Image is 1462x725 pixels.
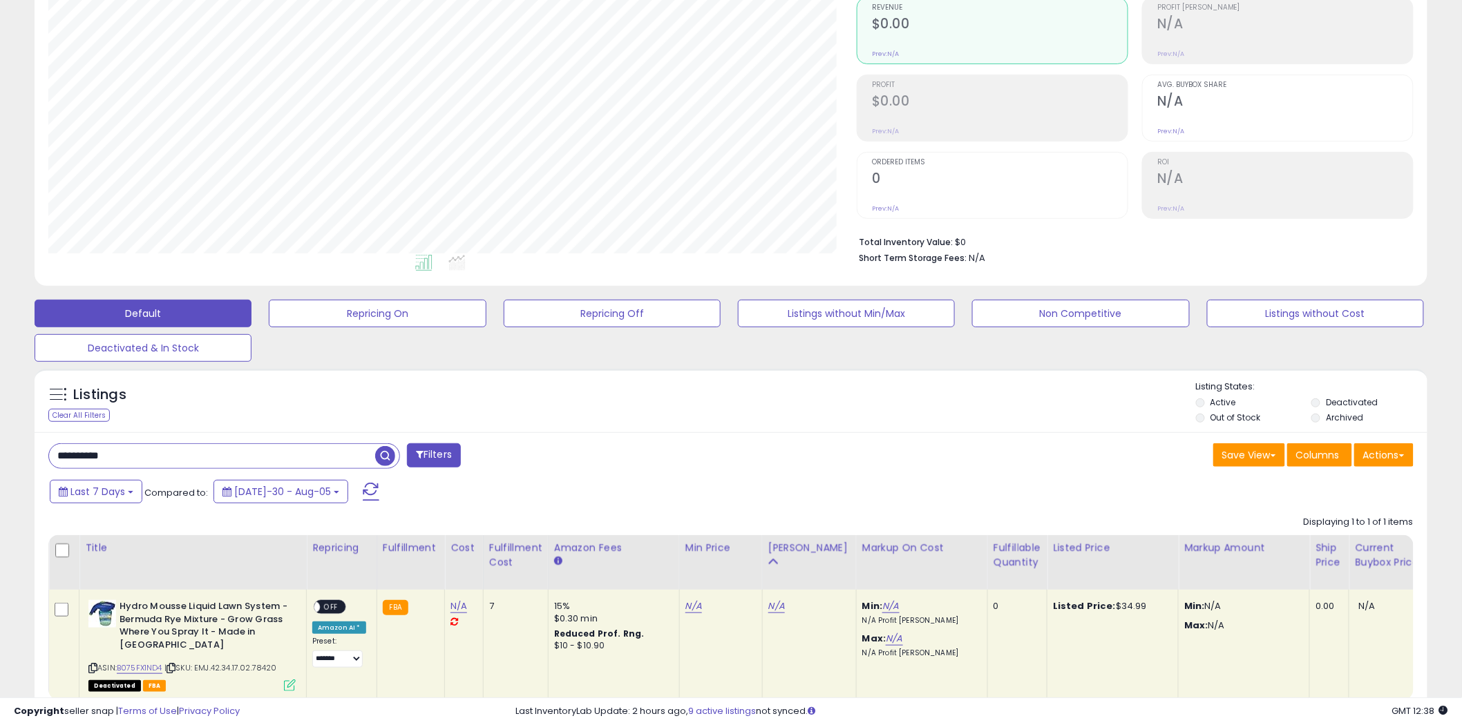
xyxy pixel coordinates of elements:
[35,300,251,327] button: Default
[1157,16,1413,35] h2: N/A
[1296,448,1340,462] span: Columns
[969,251,985,264] span: N/A
[1157,81,1413,89] span: Avg. Buybox Share
[35,334,251,362] button: Deactivated & In Stock
[872,50,899,58] small: Prev: N/A
[1304,516,1414,529] div: Displaying 1 to 1 of 1 items
[872,4,1128,12] span: Revenue
[383,541,439,555] div: Fulfillment
[1157,159,1413,166] span: ROI
[862,616,977,626] p: N/A Profit [PERSON_NAME]
[1157,171,1413,189] h2: N/A
[859,236,953,248] b: Total Inventory Value:
[768,599,785,613] a: N/A
[1316,600,1338,612] div: 0.00
[320,601,342,613] span: OFF
[88,600,116,628] img: 41dOxrO0bSL._SL40_.jpg
[994,541,1041,570] div: Fulfillable Quantity
[886,632,902,646] a: N/A
[234,485,331,499] span: [DATE]-30 - Aug-05
[73,385,126,405] h5: Listings
[1213,443,1285,467] button: Save View
[972,300,1189,327] button: Non Competitive
[554,628,645,639] b: Reduced Prof. Rng.
[48,409,110,422] div: Clear All Filters
[1157,127,1184,135] small: Prev: N/A
[872,93,1128,112] h2: $0.00
[489,600,538,612] div: 7
[1157,50,1184,58] small: Prev: N/A
[859,252,967,264] b: Short Term Storage Fees:
[50,480,142,503] button: Last 7 Days
[872,127,899,135] small: Prev: N/A
[1184,541,1304,555] div: Markup Amount
[1157,93,1413,112] h2: N/A
[1053,541,1173,555] div: Listed Price
[1326,412,1363,423] label: Archived
[450,541,477,555] div: Cost
[554,541,674,555] div: Amazon Fees
[14,704,64,717] strong: Copyright
[1196,380,1427,394] p: Listing States:
[164,662,277,673] span: | SKU: EMJ.42.34.17.02.78420
[554,612,669,625] div: $0.30 min
[1355,541,1426,570] div: Current Buybox Price
[1316,541,1343,570] div: Ship Price
[118,704,177,717] a: Terms of Use
[872,204,899,213] small: Prev: N/A
[1157,4,1413,12] span: Profit [PERSON_NAME]
[1053,599,1116,612] b: Listed Price:
[14,705,240,718] div: seller snap | |
[516,705,1448,718] div: Last InventoryLab Update: 2 hours ago, not synced.
[213,480,348,503] button: [DATE]-30 - Aug-05
[1358,599,1375,612] span: N/A
[407,443,461,467] button: Filters
[1287,443,1352,467] button: Columns
[862,648,977,658] p: N/A Profit [PERSON_NAME]
[70,485,125,499] span: Last 7 Days
[312,541,371,555] div: Repricing
[383,600,408,615] small: FBA
[312,637,366,668] div: Preset:
[179,704,240,717] a: Privacy Policy
[1157,204,1184,213] small: Prev: N/A
[269,300,486,327] button: Repricing On
[1184,619,1208,632] strong: Max:
[872,81,1128,89] span: Profit
[1392,704,1448,717] span: 2025-08-14 12:38 GMT
[689,704,757,717] a: 9 active listings
[85,541,301,555] div: Title
[1354,443,1414,467] button: Actions
[117,662,162,674] a: B075FX1ND4
[144,486,208,499] span: Compared to:
[88,680,141,692] span: All listings that are unavailable for purchase on Amazon for any reason other than out-of-stock
[862,541,982,555] div: Markup on Cost
[143,680,167,692] span: FBA
[1184,600,1299,612] p: N/A
[768,541,851,555] div: [PERSON_NAME]
[554,600,669,612] div: 15%
[1053,600,1168,612] div: $34.99
[450,599,467,613] a: N/A
[1326,396,1378,408] label: Deactivated
[1211,396,1236,408] label: Active
[504,300,721,327] button: Repricing Off
[685,541,757,555] div: Min Price
[1184,599,1205,612] strong: Min:
[859,233,1403,249] li: $0
[554,555,562,568] small: Amazon Fees.
[856,535,987,590] th: The percentage added to the cost of goods (COGS) that forms the calculator for Min & Max prices.
[685,599,702,613] a: N/A
[1211,412,1261,423] label: Out of Stock
[120,600,287,655] b: Hydro Mousse Liquid Lawn System - Bermuda Rye Mixture - Grow Grass Where You Spray It - Made in [...
[554,640,669,652] div: $10 - $10.90
[738,300,955,327] button: Listings without Min/Max
[862,599,883,612] b: Min:
[872,16,1128,35] h2: $0.00
[312,621,366,634] div: Amazon AI *
[489,541,542,570] div: Fulfillment Cost
[1184,619,1299,632] p: N/A
[872,159,1128,166] span: Ordered Items
[872,171,1128,189] h2: 0
[862,632,886,645] b: Max:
